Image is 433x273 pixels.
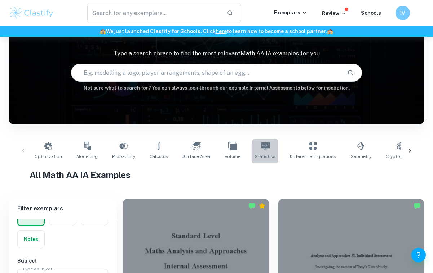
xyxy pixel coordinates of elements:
p: Type a search phrase to find the most relevant Math AA IA examples for you [9,49,424,58]
span: Statistics [255,153,275,160]
span: Differential Equations [290,153,336,160]
span: 🏫 [327,28,333,34]
span: Probability [112,153,135,160]
button: Search [344,67,357,79]
span: Optimization [35,153,62,160]
span: 🏫 [100,28,106,34]
div: Premium [259,202,266,209]
img: Marked [414,202,421,209]
span: Cryptography [386,153,415,160]
span: Geometry [350,153,371,160]
img: Clastify logo [9,6,54,20]
button: Help and Feedback [411,248,426,262]
h6: We just launched Clastify for Schools. Click to learn how to become a school partner. [1,27,432,35]
h6: Filter exemplars [9,199,117,219]
input: Search for any exemplars... [87,3,221,23]
h6: IV [399,9,407,17]
a: Schools [361,10,381,16]
img: Marked [248,202,256,209]
h6: Subject [17,257,108,265]
button: Notes [18,231,44,248]
span: Calculus [150,153,168,160]
input: E.g. modelling a logo, player arrangements, shape of an egg... [71,63,341,83]
label: Type a subject [22,266,52,272]
span: Modelling [76,153,98,160]
span: Surface Area [182,153,210,160]
h6: Not sure what to search for? You can always look through our example Internal Assessments below f... [9,85,424,92]
span: Volume [225,153,240,160]
a: here [216,28,227,34]
h1: All Math AA IA Examples [30,168,404,181]
p: Review [322,9,346,17]
button: IV [396,6,410,20]
p: Exemplars [274,9,308,17]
